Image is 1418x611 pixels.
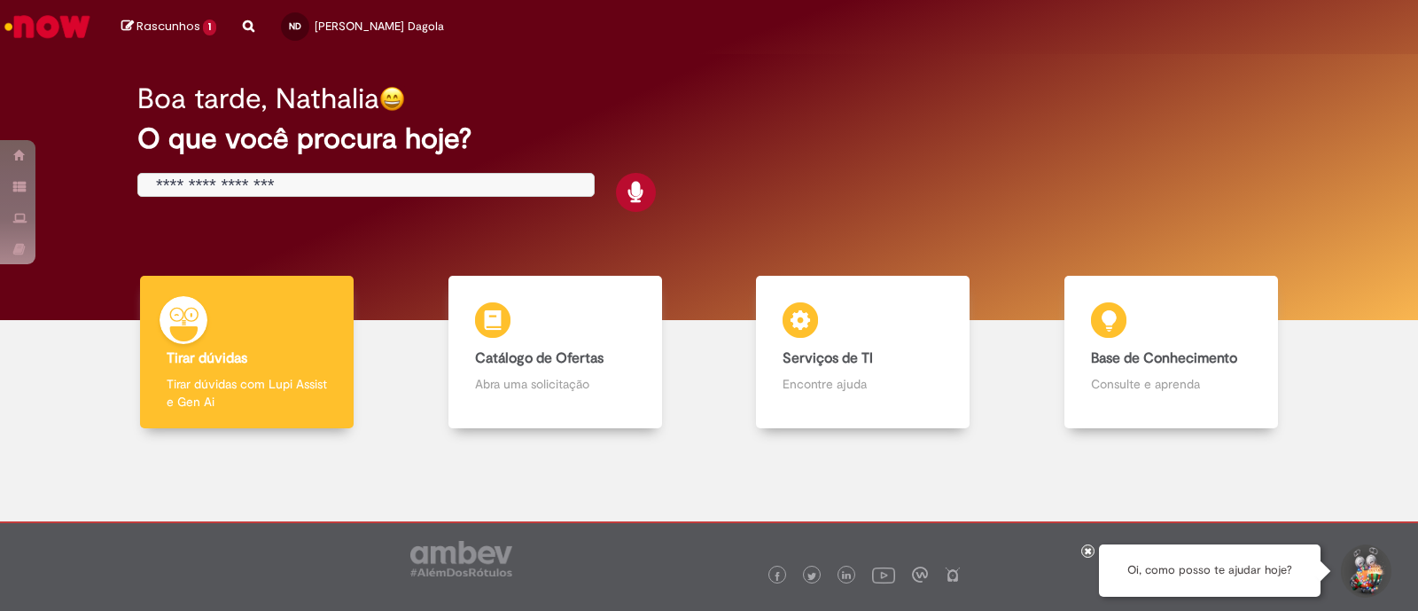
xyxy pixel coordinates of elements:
[1338,544,1391,598] button: Iniciar Conversa de Suporte
[93,276,401,429] a: Tirar dúvidas Tirar dúvidas com Lupi Assist e Gen Ai
[121,19,216,35] a: Rascunhos
[315,19,444,34] span: [PERSON_NAME] Dagola
[475,349,604,367] b: Catálogo de Ofertas
[842,571,851,582] img: logo_footer_linkedin.png
[203,20,216,35] span: 1
[379,86,405,112] img: happy-face.png
[401,276,710,429] a: Catálogo de Ofertas Abra uma solicitação
[912,567,928,583] img: logo_footer_workplace.png
[709,276,1017,429] a: Serviços de TI Encontre ajuda
[1017,276,1326,429] a: Base de Conhecimento Consulte e aprenda
[783,349,873,367] b: Serviços de TI
[167,349,247,367] b: Tirar dúvidas
[137,83,379,114] h2: Boa tarde, Nathalia
[136,18,200,35] span: Rascunhos
[475,375,635,393] p: Abra uma solicitação
[783,375,943,393] p: Encontre ajuda
[872,563,895,586] img: logo_footer_youtube.png
[289,20,301,32] span: ND
[773,572,782,581] img: logo_footer_facebook.png
[1091,349,1237,367] b: Base de Conhecimento
[807,572,816,581] img: logo_footer_twitter.png
[945,567,961,583] img: logo_footer_naosei.png
[137,123,1281,154] h2: O que você procura hoje?
[410,541,512,576] img: logo_footer_ambev_rotulo_gray.png
[1091,375,1251,393] p: Consulte e aprenda
[167,375,327,411] p: Tirar dúvidas com Lupi Assist e Gen Ai
[1099,544,1321,597] div: Oi, como posso te ajudar hoje?
[2,9,93,44] img: ServiceNow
